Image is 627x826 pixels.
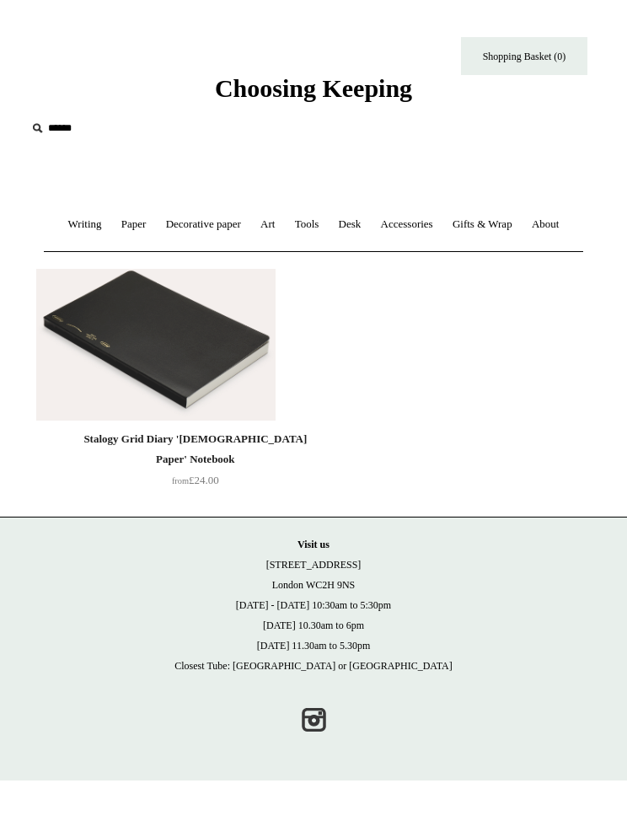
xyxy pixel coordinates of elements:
[444,202,521,247] a: Gifts & Wrap
[215,88,412,99] a: Choosing Keeping
[113,202,155,247] a: Paper
[36,269,276,421] img: Stalogy Grid Diary 'Bible Paper' Notebook
[295,701,332,738] a: Instagram
[60,202,110,247] a: Writing
[372,202,442,247] a: Accessories
[172,476,189,485] span: from
[297,539,330,550] strong: Visit us
[158,202,249,247] a: Decorative paper
[461,37,587,75] a: Shopping Basket (0)
[330,202,370,247] a: Desk
[287,202,328,247] a: Tools
[70,421,320,491] a: Stalogy Grid Diary '[DEMOGRAPHIC_DATA] Paper' Notebook from£24.00
[523,202,568,247] a: About
[172,474,219,486] span: £24.00
[215,74,412,102] span: Choosing Keeping
[70,269,309,421] a: Stalogy Grid Diary 'Bible Paper' Notebook Stalogy Grid Diary 'Bible Paper' Notebook
[252,202,283,247] a: Art
[74,429,316,469] div: Stalogy Grid Diary '[DEMOGRAPHIC_DATA] Paper' Notebook
[17,534,610,676] p: [STREET_ADDRESS] London WC2H 9NS [DATE] - [DATE] 10:30am to 5:30pm [DATE] 10.30am to 6pm [DATE] 1...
